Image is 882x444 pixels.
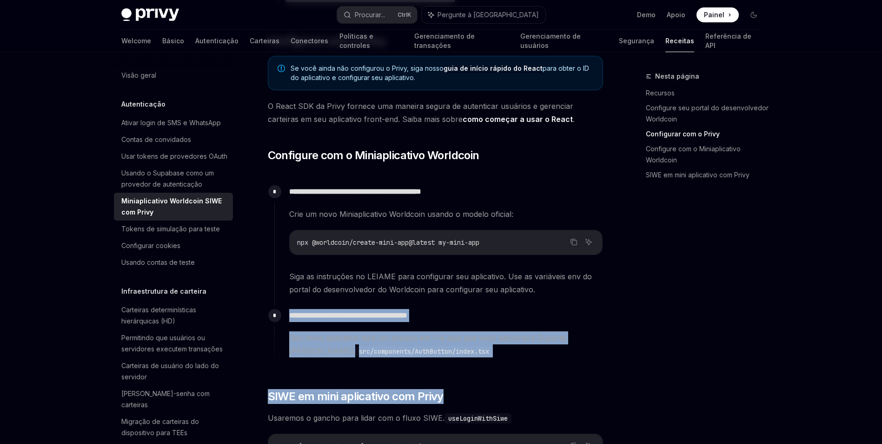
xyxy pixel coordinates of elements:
button: Procurar...CtrlK [337,7,417,23]
a: Configure com o Miniaplicativo Worldcoin [646,141,769,168]
div: Migração de carteiras do dispositivo para TEEs [121,416,227,438]
button: Alternar modo escuro [746,7,761,22]
div: Configurar cookies [121,240,180,251]
a: [PERSON_NAME]-senha com carteiras [114,385,233,413]
span: Configure com o Miniaplicativo Worldcoin [268,148,479,163]
button: Copie o conteúdo do bloco de código [568,236,580,248]
a: Permitindo que usuários ou servidores executem transações [114,330,233,357]
div: [PERSON_NAME]-senha com carteiras [121,388,227,410]
h5: Infraestrutura de carteira [121,286,206,297]
a: Welcome [121,30,151,52]
button: Pergunte à [GEOGRAPHIC_DATA] [422,7,545,23]
div: Carteiras determinísticas hierárquicas (HD) [121,304,227,327]
font: Gerenciamento de usuários [520,32,607,50]
a: Demo [637,10,656,20]
img: logotipo escuro [121,8,179,21]
div: Miniaplicativo Worldcoin SIWE com Privy [121,195,227,218]
a: Receitas [665,30,694,52]
a: Tokens de simulação para teste [114,221,233,237]
a: Carteiras determinísticas hierárquicas (HD) [114,302,233,330]
div: Contas de convidados [121,134,191,145]
span: Siga as instruções no LEIAME para configurar seu aplicativo. Use as variáveis env do portal do de... [289,270,603,296]
font: Receitas [665,36,694,46]
a: Políticas e controles [339,30,403,52]
font: Autenticação [195,36,239,46]
span: Pergunte à [GEOGRAPHIC_DATA] [438,10,539,20]
a: Configurar com o Privy [646,127,769,141]
font: Básico [162,36,184,46]
div: Visão geral [121,70,156,81]
span: SIWE em mini aplicativo com Privy [268,389,444,404]
span: npx @worldcoin/create-mini-app@latest my-mini-app [297,238,479,247]
div: Usar tokens de provedores OAuth [121,151,227,162]
a: Visão geral [114,67,233,84]
a: Ativar login de SMS e WhatsApp [114,114,233,131]
font: Políticas e controles [339,32,403,50]
a: Usando contas de teste [114,254,233,271]
a: Segurança [619,30,654,52]
a: Configure seu portal do desenvolvedor Worldcoin [646,101,769,127]
h5: Autenticação [121,99,166,110]
div: Usando contas de teste [121,257,195,268]
button: Pergunte à IA [583,236,595,248]
a: Miniaplicativo Worldcoin SIWE com Privy [114,193,233,221]
a: guia de início rápido do React [444,64,543,73]
span: Se você ainda não configurou o Privy, siga nosso para obter o ID do aplicativo e configurar seu a... [291,64,593,82]
a: Configurar cookies [114,237,233,254]
font: Segurança [619,36,654,46]
a: Usando o Supabase como um provedor de autenticação [114,165,233,193]
font: Carteiras [250,36,279,46]
font: Conectores [291,36,328,46]
font: Referência de API [705,32,761,50]
a: Painel [696,7,739,22]
span: Painel [704,10,724,20]
span: Nesta página [655,71,699,82]
font: Usaremos o gancho para lidar com o fluxo SIWE. [268,413,444,423]
font: Welcome [121,36,151,46]
a: Autenticação [195,30,239,52]
div: Permitindo que usuários ou servidores executem transações [121,332,227,355]
font: Gerenciamento de transações [414,32,510,50]
a: Carteiras [250,30,279,52]
a: Conectores [291,30,328,52]
a: Contas de convidados [114,131,233,148]
font: Seu novo aplicativo terá um arquivo em —é aqui que você adicionará Suporte [PERSON_NAME]. [289,333,566,356]
a: Básico [162,30,184,52]
a: SIWE em mini aplicativo com Privy [646,168,769,182]
a: Apoio [667,10,685,20]
span: Ctrl K [398,11,411,19]
a: Referência de API [705,30,761,52]
span: O React SDK da Privy fornece uma maneira segura de autenticar usuários e gerenciar carteiras em s... [268,100,603,126]
a: Migração de carteiras do dispositivo para TEEs [114,413,233,441]
a: Usar tokens de provedores OAuth [114,148,233,165]
div: Usando o Supabase como um provedor de autenticação [121,168,227,190]
code: useLoginWithSiwe [444,413,511,424]
a: Gerenciamento de transações [414,30,510,52]
div: Procurar... [355,9,385,20]
a: Recursos [646,86,769,101]
span: Crie um novo Miniaplicativo Worldcoin usando o modelo oficial: [289,208,603,221]
div: Carteiras de usuário do lado do servidor [121,360,227,383]
svg: Nota [278,65,285,72]
code: src/components/AuthButton/index.tsx [355,346,493,357]
a: Gerenciamento de usuários [520,30,607,52]
a: Carteiras de usuário do lado do servidor [114,357,233,385]
div: Tokens de simulação para teste [121,223,220,235]
a: como começar a usar o React [463,114,573,124]
div: Ativar login de SMS e WhatsApp [121,117,221,128]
